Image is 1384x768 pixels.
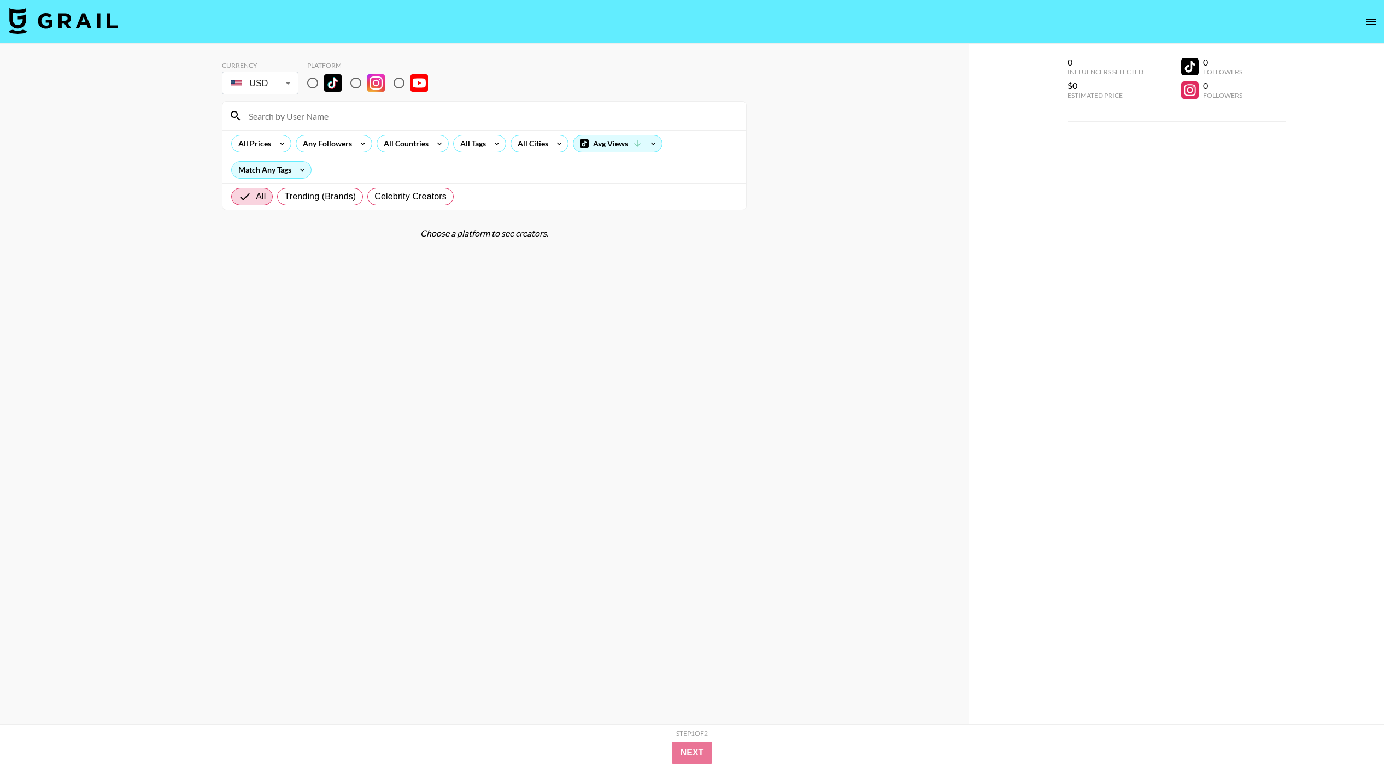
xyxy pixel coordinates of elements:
div: Step 1 of 2 [676,729,708,737]
img: TikTok [324,74,342,92]
div: All Countries [377,135,431,152]
div: $0 [1068,80,1143,91]
div: USD [224,74,296,93]
div: All Prices [232,135,273,152]
span: Celebrity Creators [374,190,447,203]
div: Any Followers [296,135,354,152]
div: Platform [307,61,437,69]
img: Instagram [367,74,385,92]
button: open drawer [1360,11,1382,33]
span: All [256,190,266,203]
span: Trending (Brands) [284,190,356,203]
div: Followers [1203,91,1242,99]
div: 0 [1203,57,1242,68]
div: Influencers Selected [1068,68,1143,76]
div: All Tags [454,135,488,152]
div: Choose a platform to see creators. [222,228,747,239]
div: Currency [222,61,298,69]
img: YouTube [410,74,428,92]
div: All Cities [511,135,550,152]
div: 0 [1068,57,1143,68]
div: Estimated Price [1068,91,1143,99]
iframe: Drift Widget Chat Controller [1329,713,1371,755]
div: 0 [1203,80,1242,91]
img: Grail Talent [9,8,118,34]
button: Next [672,742,713,764]
div: Match Any Tags [232,162,311,178]
input: Search by User Name [242,107,740,125]
div: Followers [1203,68,1242,76]
div: Avg Views [573,135,662,152]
